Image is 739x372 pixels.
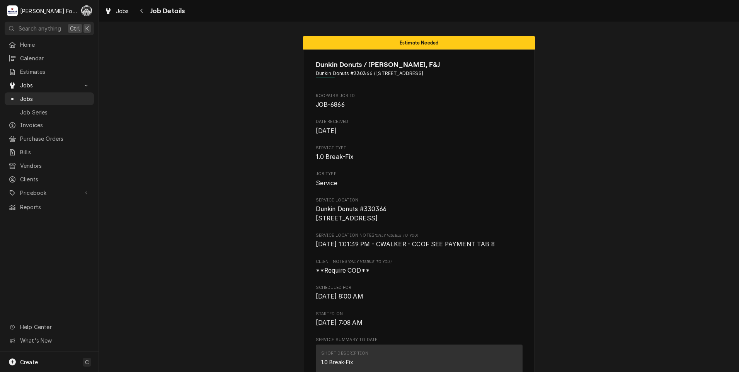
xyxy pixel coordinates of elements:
span: Date Received [316,126,523,136]
span: Job Series [20,108,90,116]
a: Go to Help Center [5,321,94,333]
span: Invoices [20,121,90,129]
a: Jobs [5,92,94,105]
span: Scheduled For [316,292,523,301]
div: Client Information [316,60,523,83]
span: Vendors [20,162,90,170]
span: Address [316,70,523,77]
span: Roopairs Job ID [316,100,523,109]
span: Date Received [316,119,523,125]
span: Service Location Notes [316,232,523,239]
span: Purchase Orders [20,135,90,143]
span: Help Center [20,323,89,331]
div: Short Description [321,350,369,357]
a: Go to Jobs [5,79,94,92]
span: Bills [20,148,90,156]
span: Service Location [316,205,523,223]
a: Job Series [5,106,94,119]
span: Calendar [20,54,90,62]
span: Pricebook [20,189,78,197]
span: Clients [20,175,90,183]
span: Ctrl [70,24,80,32]
div: C( [81,5,92,16]
span: Service Type [316,145,523,151]
a: Go to Pricebook [5,186,94,199]
span: 1.0 Break-Fix [316,153,354,160]
div: Chris Murphy (103)'s Avatar [81,5,92,16]
a: Invoices [5,119,94,131]
span: Service Summary To Date [316,337,523,343]
span: K [85,24,89,32]
div: Scheduled For [316,285,523,301]
a: Jobs [101,5,132,17]
span: [object Object] [316,240,523,249]
span: [DATE] 8:00 AM [316,293,363,300]
div: Job Type [316,171,523,188]
span: C [85,358,89,366]
span: Home [20,41,90,49]
div: Service Type [316,145,523,162]
span: Service [316,179,338,187]
a: Home [5,38,94,51]
button: Search anythingCtrlK [5,22,94,35]
div: Date Received [316,119,523,135]
div: [object Object] [316,232,523,249]
span: Jobs [116,7,129,15]
span: Service Type [316,152,523,162]
a: Purchase Orders [5,132,94,145]
span: Name [316,60,523,70]
span: Service Location [316,197,523,203]
span: Job Type [316,171,523,177]
span: Estimates [20,68,90,76]
span: (Only Visible to You) [347,259,391,264]
span: [object Object] [316,266,523,275]
div: Service Location [316,197,523,223]
span: (Only Visible to You) [375,233,418,237]
span: JOB-6866 [316,101,345,108]
div: Marshall Food Equipment Service's Avatar [7,5,18,16]
span: Reports [20,203,90,211]
a: Go to What's New [5,334,94,347]
span: Dunkin Donuts #330366 [STREET_ADDRESS] [316,205,387,222]
a: Calendar [5,52,94,65]
span: Started On [316,318,523,328]
a: Vendors [5,159,94,172]
span: Create [20,359,38,365]
span: Estimate Needed [400,40,438,45]
div: Started On [316,311,523,328]
span: Started On [316,311,523,317]
span: [DATE] [316,127,337,135]
span: [DATE] 7:08 AM [316,319,363,326]
div: [object Object] [316,259,523,275]
a: Estimates [5,65,94,78]
button: Navigate back [136,5,148,17]
a: Reports [5,201,94,213]
span: Jobs [20,81,78,89]
div: M [7,5,18,16]
a: Bills [5,146,94,159]
span: Job Type [316,179,523,188]
span: Search anything [19,24,61,32]
a: Clients [5,173,94,186]
div: Roopairs Job ID [316,93,523,109]
span: What's New [20,336,89,345]
span: [DATE] 1:01:39 PM - CWALKER - CCOF SEE PAYMENT TAB 8 [316,241,495,248]
div: Status [303,36,535,49]
span: Client Notes [316,259,523,265]
span: Job Details [148,6,185,16]
span: Scheduled For [316,285,523,291]
div: [PERSON_NAME] Food Equipment Service [20,7,77,15]
span: Roopairs Job ID [316,93,523,99]
div: 1.0 Break-Fix [321,358,354,366]
span: Jobs [20,95,90,103]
